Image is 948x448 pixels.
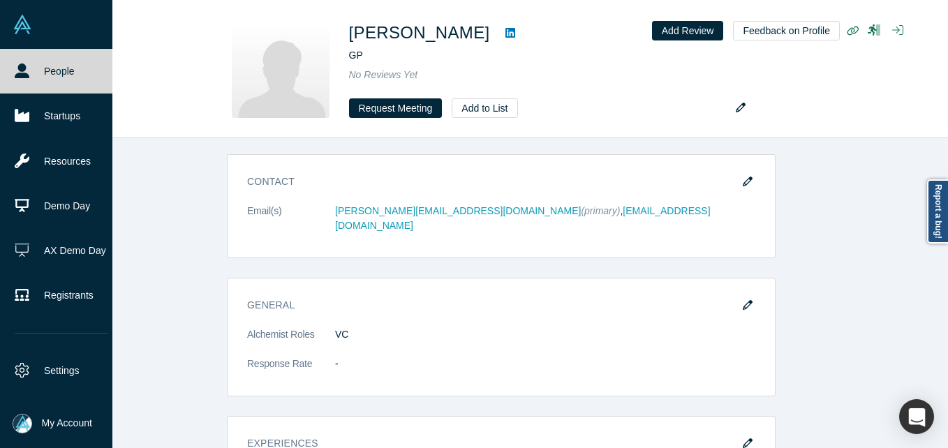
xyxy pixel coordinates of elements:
h1: [PERSON_NAME] [349,20,490,45]
span: My Account [42,416,92,431]
img: Alchemist Vault Logo [13,15,32,34]
button: Feedback on Profile [733,21,840,40]
dt: Email(s) [247,204,335,248]
button: My Account [13,414,92,433]
dd: - [335,357,755,371]
a: [PERSON_NAME][EMAIL_ADDRESS][DOMAIN_NAME] [335,205,581,216]
dt: Response Rate [247,357,335,386]
img: Mia Scott's Account [13,414,32,433]
span: GP [349,50,363,61]
span: No Reviews Yet [349,69,418,80]
dd: VC [335,327,755,342]
button: Add Review [652,21,724,40]
button: Add to List [452,98,517,118]
button: Request Meeting [349,98,443,118]
h3: Contact [247,174,736,189]
dd: , [335,204,755,233]
h3: General [247,298,736,313]
dt: Alchemist Roles [247,327,335,357]
img: Stephen Lee's Profile Image [232,20,329,118]
a: Report a bug! [927,179,948,244]
span: (primary) [581,205,620,216]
